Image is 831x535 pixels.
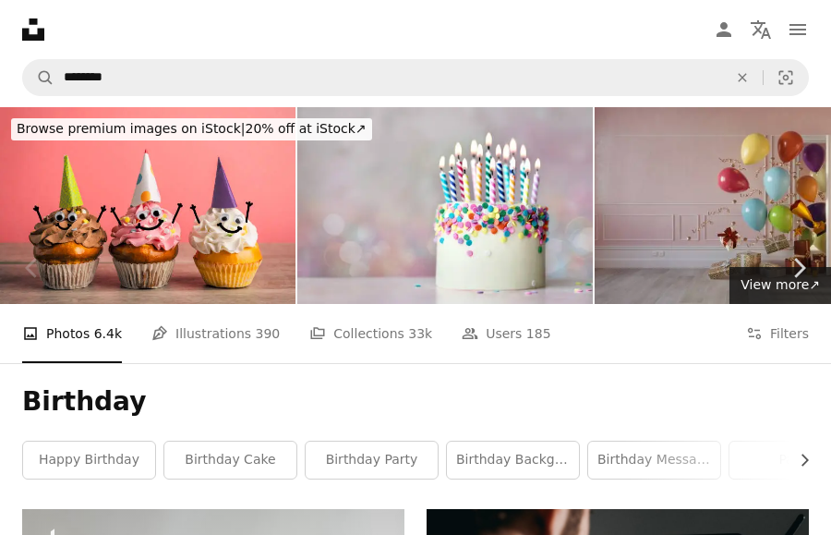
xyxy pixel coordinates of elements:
[256,323,281,344] span: 390
[729,267,831,304] a: View more↗
[151,304,280,363] a: Illustrations 390
[23,442,155,479] a: happy birthday
[17,121,245,136] span: Browse premium images on iStock |
[788,442,809,479] button: scroll list to the right
[22,385,809,419] h1: Birthday
[588,442,720,479] a: birthday message
[742,11,779,48] button: Language
[705,11,742,48] a: Log in / Sign up
[462,304,550,363] a: Users 185
[447,442,579,479] a: birthday background
[297,107,593,304] img: Colorful celebration birthday cake with colorful birthday candles and sugar sprinkles
[23,60,54,95] button: Search Unsplash
[779,11,816,48] button: Menu
[746,304,809,363] button: Filters
[526,323,551,344] span: 185
[766,179,831,357] a: Next
[164,442,296,479] a: birthday cake
[408,323,432,344] span: 33k
[309,304,432,363] a: Collections 33k
[22,59,809,96] form: Find visuals sitewide
[764,60,808,95] button: Visual search
[11,118,372,140] div: 20% off at iStock ↗
[22,18,44,41] a: Home — Unsplash
[722,60,763,95] button: Clear
[306,442,438,479] a: birthday party
[741,277,820,292] span: View more ↗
